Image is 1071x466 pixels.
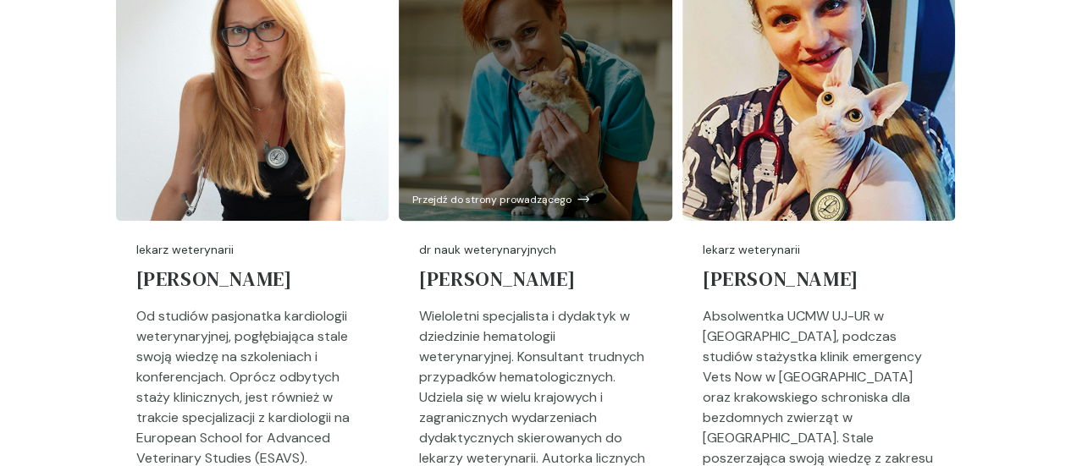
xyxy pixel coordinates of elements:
p: lekarz weterynarii [136,241,369,259]
a: [PERSON_NAME] [419,259,652,306]
p: Przejdź do strony prowadzącego [412,192,571,207]
p: dr nauk weterynaryjnych [419,241,652,259]
a: [PERSON_NAME] [703,259,936,306]
a: [PERSON_NAME] [136,259,369,306]
p: lekarz weterynarii [703,241,936,259]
